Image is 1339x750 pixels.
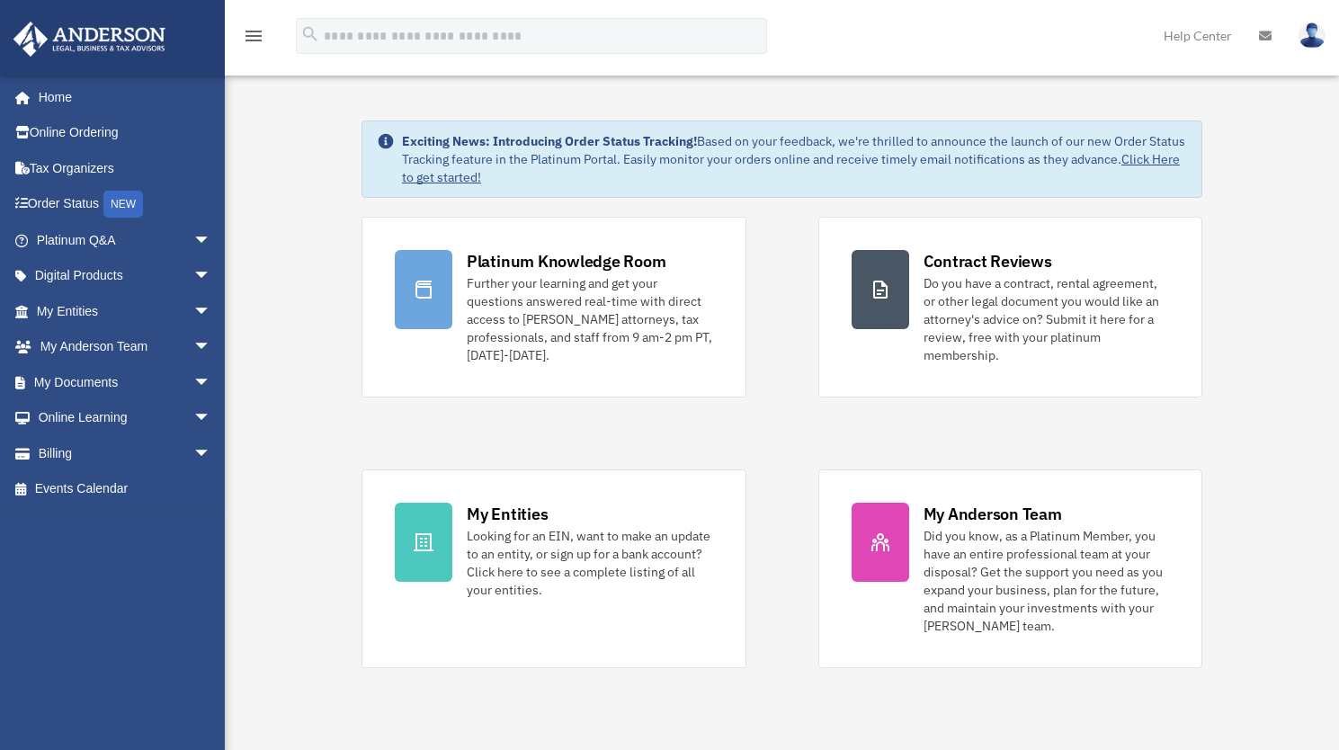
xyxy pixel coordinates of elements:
div: Based on your feedback, we're thrilled to announce the launch of our new Order Status Tracking fe... [402,132,1187,186]
i: menu [243,25,264,47]
a: Digital Productsarrow_drop_down [13,258,238,294]
a: Online Ordering [13,115,238,151]
a: Home [13,79,229,115]
a: Platinum Q&Aarrow_drop_down [13,222,238,258]
span: arrow_drop_down [193,400,229,437]
div: My Anderson Team [924,503,1062,525]
div: My Entities [467,503,548,525]
a: Events Calendar [13,471,238,507]
a: My Entitiesarrow_drop_down [13,293,238,329]
a: Platinum Knowledge Room Further your learning and get your questions answered real-time with dire... [362,217,746,397]
a: Tax Organizers [13,150,238,186]
a: My Anderson Team Did you know, as a Platinum Member, you have an entire professional team at your... [818,469,1203,668]
span: arrow_drop_down [193,222,229,259]
div: NEW [103,191,143,218]
span: arrow_drop_down [193,258,229,295]
div: Platinum Knowledge Room [467,250,666,272]
a: My Documentsarrow_drop_down [13,364,238,400]
div: Further your learning and get your questions answered real-time with direct access to [PERSON_NAM... [467,274,713,364]
a: Contract Reviews Do you have a contract, rental agreement, or other legal document you would like... [818,217,1203,397]
div: Looking for an EIN, want to make an update to an entity, or sign up for a bank account? Click her... [467,527,713,599]
a: Online Learningarrow_drop_down [13,400,238,436]
div: Did you know, as a Platinum Member, you have an entire professional team at your disposal? Get th... [924,527,1170,635]
a: My Anderson Teamarrow_drop_down [13,329,238,365]
a: Order StatusNEW [13,186,238,223]
span: arrow_drop_down [193,435,229,472]
img: Anderson Advisors Platinum Portal [8,22,171,57]
div: Do you have a contract, rental agreement, or other legal document you would like an attorney's ad... [924,274,1170,364]
i: search [300,24,320,44]
span: arrow_drop_down [193,329,229,366]
div: Contract Reviews [924,250,1052,272]
a: Billingarrow_drop_down [13,435,238,471]
span: arrow_drop_down [193,293,229,330]
strong: Exciting News: Introducing Order Status Tracking! [402,133,697,149]
img: User Pic [1299,22,1326,49]
a: My Entities Looking for an EIN, want to make an update to an entity, or sign up for a bank accoun... [362,469,746,668]
a: Click Here to get started! [402,151,1180,185]
span: arrow_drop_down [193,364,229,401]
a: menu [243,31,264,47]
